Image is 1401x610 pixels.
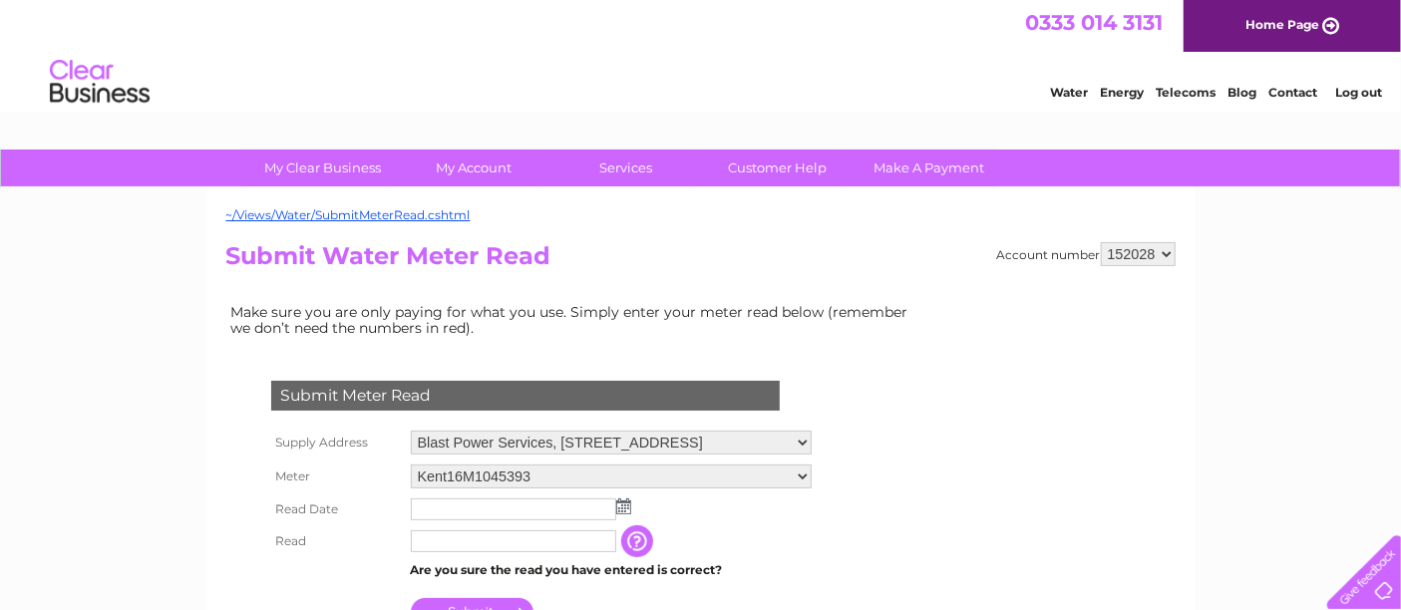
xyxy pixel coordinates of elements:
a: Telecoms [1156,85,1216,100]
a: Make A Payment [847,150,1011,186]
th: Read Date [266,493,406,525]
td: Are you sure the read you have entered is correct? [406,557,817,583]
a: 0333 014 3131 [1025,10,1163,35]
a: Water [1050,85,1088,100]
div: Clear Business is a trading name of Verastar Limited (registered in [GEOGRAPHIC_DATA] No. 3667643... [230,11,1173,97]
img: ... [616,498,631,514]
a: Customer Help [695,150,860,186]
a: Blog [1227,85,1256,100]
a: My Clear Business [240,150,405,186]
a: Contact [1268,85,1317,100]
td: Make sure you are only paying for what you use. Simply enter your meter read below (remember we d... [226,299,924,341]
a: My Account [392,150,556,186]
th: Read [266,525,406,557]
a: Energy [1100,85,1144,100]
th: Meter [266,459,406,493]
input: Information [621,525,657,557]
img: logo.png [49,52,151,113]
div: Submit Meter Read [271,381,780,411]
h2: Submit Water Meter Read [226,242,1176,280]
a: Services [543,150,708,186]
a: ~/Views/Water/SubmitMeterRead.cshtml [226,207,471,222]
th: Supply Address [266,426,406,459]
div: Account number [997,242,1176,266]
a: Log out [1335,85,1382,100]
